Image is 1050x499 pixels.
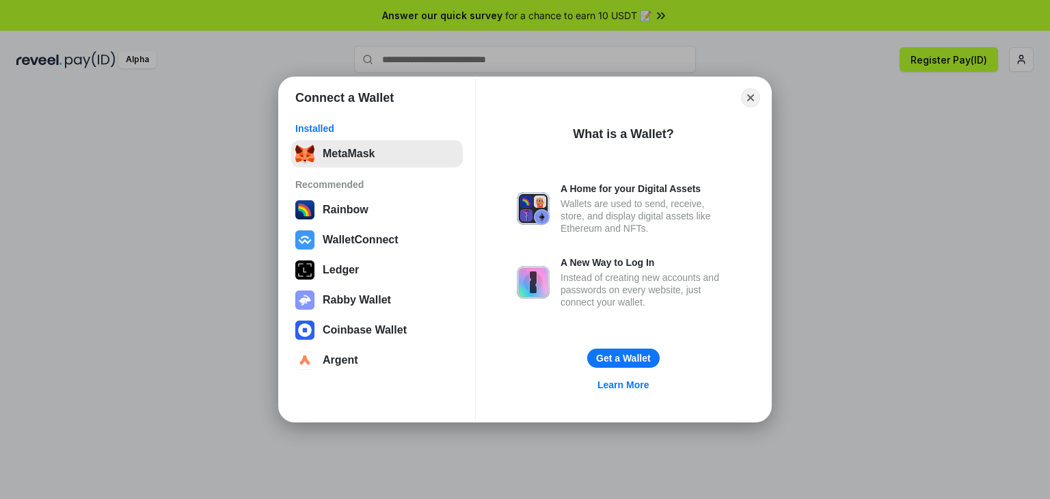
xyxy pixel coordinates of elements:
[517,192,550,225] img: svg+xml,%3Csvg%20xmlns%3D%22http%3A%2F%2Fwww.w3.org%2F2000%2Fsvg%22%20fill%3D%22none%22%20viewBox...
[295,90,394,106] h1: Connect a Wallet
[291,196,463,224] button: Rainbow
[573,126,673,142] div: What is a Wallet?
[295,178,459,191] div: Recommended
[561,183,730,195] div: A Home for your Digital Assets
[561,256,730,269] div: A New Way to Log In
[323,324,407,336] div: Coinbase Wallet
[596,352,651,364] div: Get a Wallet
[323,204,368,216] div: Rainbow
[295,122,459,135] div: Installed
[291,226,463,254] button: WalletConnect
[597,379,649,391] div: Learn More
[291,256,463,284] button: Ledger
[295,260,314,280] img: svg+xml,%3Csvg%20xmlns%3D%22http%3A%2F%2Fwww.w3.org%2F2000%2Fsvg%22%20width%3D%2228%22%20height%3...
[295,351,314,370] img: svg+xml,%3Csvg%20width%3D%2228%22%20height%3D%2228%22%20viewBox%3D%220%200%2028%2028%22%20fill%3D...
[295,291,314,310] img: svg+xml,%3Csvg%20xmlns%3D%22http%3A%2F%2Fwww.w3.org%2F2000%2Fsvg%22%20fill%3D%22none%22%20viewBox...
[589,376,657,394] a: Learn More
[323,148,375,160] div: MetaMask
[291,316,463,344] button: Coinbase Wallet
[323,234,399,246] div: WalletConnect
[295,200,314,219] img: svg+xml,%3Csvg%20width%3D%22120%22%20height%3D%22120%22%20viewBox%3D%220%200%20120%20120%22%20fil...
[561,271,730,308] div: Instead of creating new accounts and passwords on every website, just connect your wallet.
[323,264,359,276] div: Ledger
[741,88,760,107] button: Close
[587,349,660,368] button: Get a Wallet
[295,144,314,163] img: svg+xml;base64,PHN2ZyB3aWR0aD0iMzUiIGhlaWdodD0iMzQiIHZpZXdCb3g9IjAgMCAzNSAzNCIgZmlsbD0ibm9uZSIgeG...
[291,347,463,374] button: Argent
[323,354,358,366] div: Argent
[291,286,463,314] button: Rabby Wallet
[291,140,463,167] button: MetaMask
[295,230,314,249] img: svg+xml,%3Csvg%20width%3D%2228%22%20height%3D%2228%22%20viewBox%3D%220%200%2028%2028%22%20fill%3D...
[517,266,550,299] img: svg+xml,%3Csvg%20xmlns%3D%22http%3A%2F%2Fwww.w3.org%2F2000%2Fsvg%22%20fill%3D%22none%22%20viewBox...
[561,198,730,234] div: Wallets are used to send, receive, store, and display digital assets like Ethereum and NFTs.
[295,321,314,340] img: svg+xml,%3Csvg%20width%3D%2228%22%20height%3D%2228%22%20viewBox%3D%220%200%2028%2028%22%20fill%3D...
[323,294,391,306] div: Rabby Wallet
